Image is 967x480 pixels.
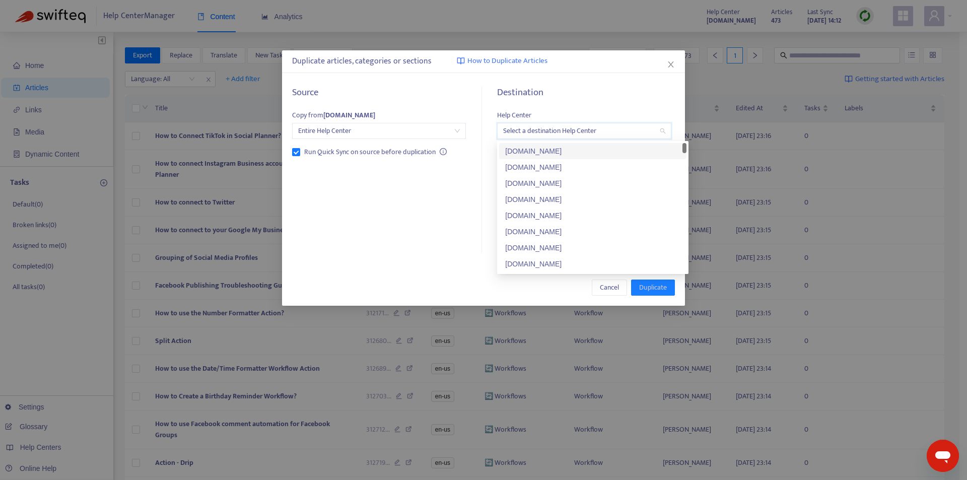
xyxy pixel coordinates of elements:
[292,109,375,121] span: Copy from
[467,55,547,67] span: How to Duplicate Articles
[505,146,680,157] div: [DOMAIN_NAME]
[499,159,686,175] div: msgfsupport.zendesk.com
[505,210,680,221] div: [DOMAIN_NAME]
[631,280,675,296] button: Duplicate
[292,55,675,67] div: Duplicate articles, categories or sections
[505,194,680,205] div: [DOMAIN_NAME]
[667,60,675,68] span: close
[499,208,686,224] div: leadsynergy.zendesk.com
[300,147,440,158] span: Run Quick Sync on source before duplication
[665,59,676,70] button: Close
[505,258,680,269] div: [DOMAIN_NAME]
[505,178,680,189] div: [DOMAIN_NAME]
[505,242,680,253] div: [DOMAIN_NAME]
[592,280,627,296] button: Cancel
[499,240,686,256] div: goconnectengine.zendesk.com
[457,57,465,65] img: image-link
[600,282,619,293] span: Cancel
[292,87,466,99] h5: Source
[457,55,547,67] a: How to Duplicate Articles
[499,191,686,208] div: thunderfy.zendesk.com
[505,226,680,237] div: [DOMAIN_NAME]
[499,143,686,159] div: growthable.zendesk.com
[323,109,375,121] strong: [DOMAIN_NAME]
[497,109,531,121] span: Help Center
[499,224,686,240] div: focalcontact.zendesk.com
[440,148,447,155] span: info-circle
[497,87,671,99] h5: Destination
[298,123,460,139] span: Entire Help Center
[499,256,686,272] div: atozclientsystem.zendesk.com
[499,175,686,191] div: acr365.zendesk.com
[505,162,680,173] div: [DOMAIN_NAME]
[927,440,959,472] iframe: Button to launch messaging window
